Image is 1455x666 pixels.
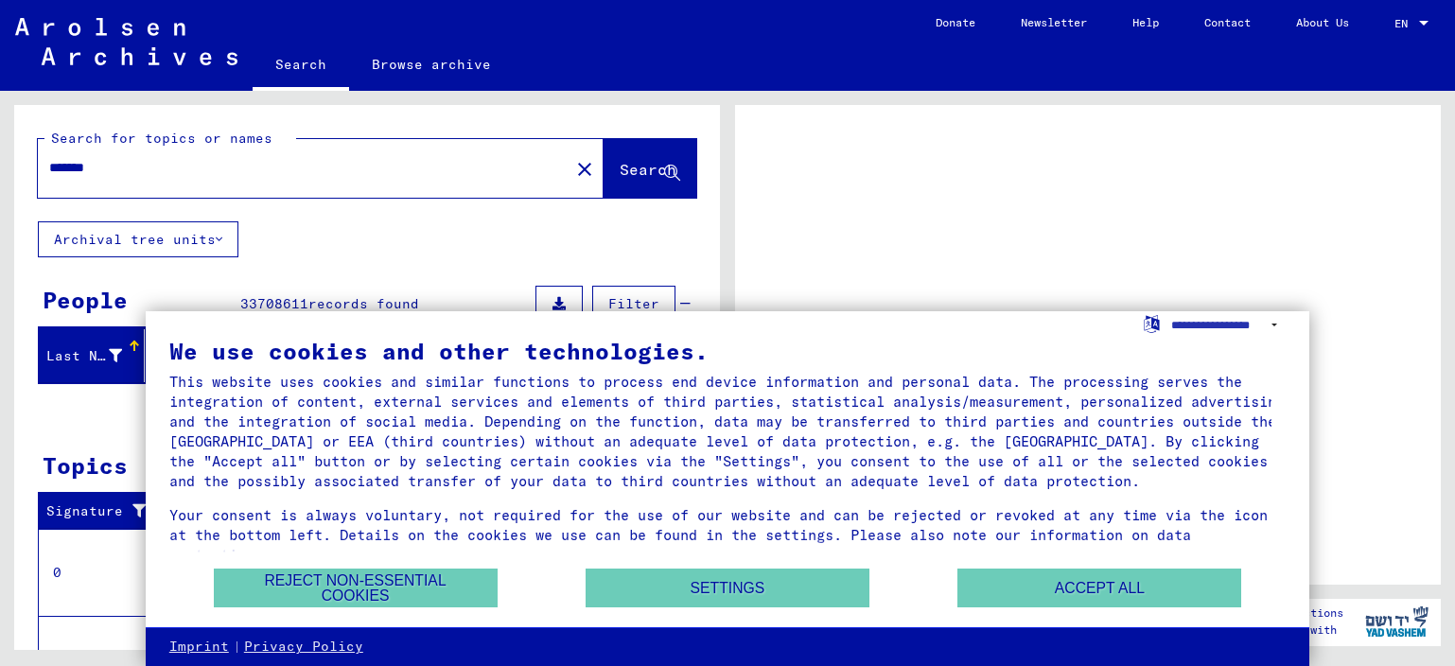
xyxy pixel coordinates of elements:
[46,501,154,521] div: Signature
[573,158,596,181] mat-icon: close
[51,130,272,147] mat-label: Search for topics or names
[169,638,229,657] a: Imprint
[169,372,1286,491] div: This website uses cookies and similar functions to process end device information and personal da...
[1394,17,1415,30] span: EN
[46,341,146,371] div: Last Name
[43,448,128,482] div: Topics
[43,283,128,317] div: People
[240,295,308,312] span: 33708611
[586,569,869,607] button: Settings
[46,497,173,527] div: Signature
[957,569,1241,607] button: Accept all
[145,329,251,382] mat-header-cell: First Name
[566,149,604,187] button: Clear
[604,139,696,198] button: Search
[1361,598,1432,645] img: yv_logo.png
[349,42,514,87] a: Browse archive
[620,160,676,179] span: Search
[39,529,169,616] td: 0
[38,221,238,257] button: Archival tree units
[169,340,1286,362] div: We use cookies and other technologies.
[592,286,675,322] button: Filter
[308,295,419,312] span: records found
[169,505,1286,565] div: Your consent is always voluntary, not required for the use of our website and can be rejected or ...
[253,42,349,91] a: Search
[214,569,498,607] button: Reject non-essential cookies
[46,346,122,366] div: Last Name
[244,638,363,657] a: Privacy Policy
[39,329,145,382] mat-header-cell: Last Name
[608,295,659,312] span: Filter
[15,18,237,65] img: Arolsen_neg.svg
